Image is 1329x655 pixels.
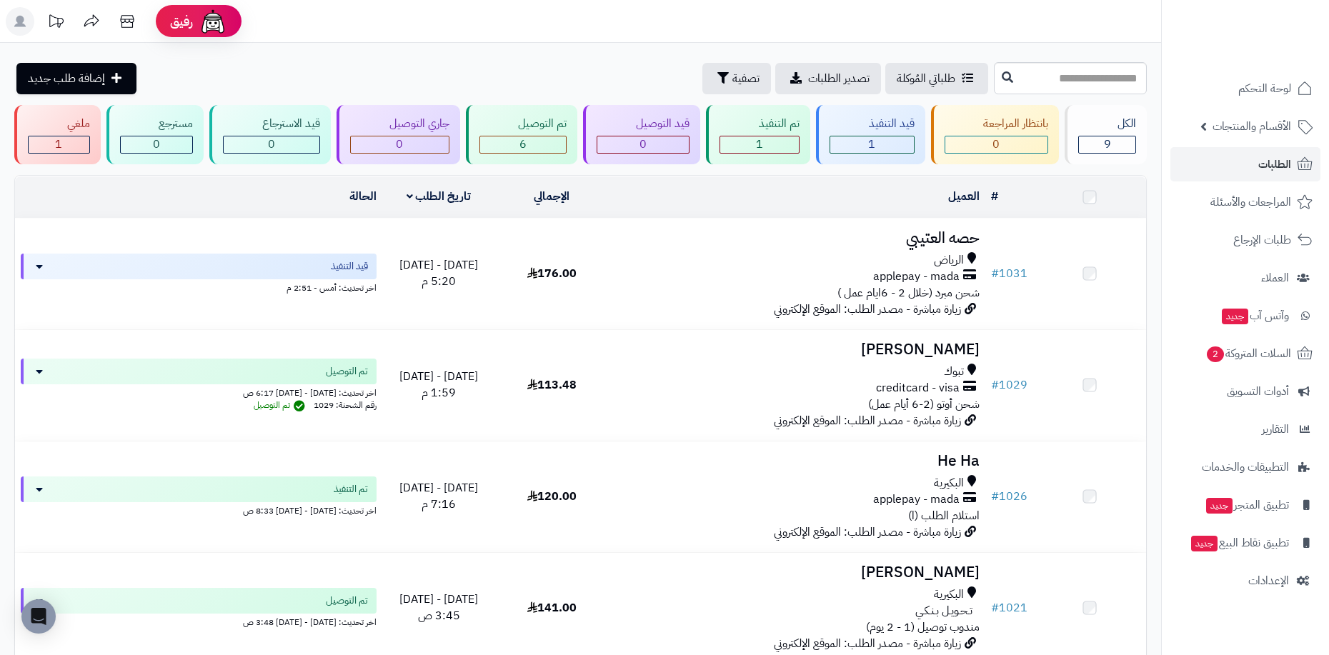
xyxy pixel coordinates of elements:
[28,116,90,132] div: ملغي
[21,502,377,517] div: اخر تحديث: [DATE] - [DATE] 8:33 ص
[813,105,928,164] a: قيد التنفيذ 1
[121,136,193,153] div: 0
[614,341,980,358] h3: [PERSON_NAME]
[756,136,763,153] span: 1
[527,488,577,505] span: 120.00
[945,136,1048,153] div: 0
[1206,498,1233,514] span: جديد
[21,384,377,399] div: اخر تحديث: [DATE] - [DATE] 6:17 ص
[1170,185,1320,219] a: المراجعات والأسئلة
[991,265,1027,282] a: #1031
[1170,261,1320,295] a: العملاء
[1190,533,1289,553] span: تطبيق نقاط البيع
[1170,147,1320,181] a: الطلبات
[830,136,914,153] div: 1
[1258,154,1291,174] span: الطلبات
[1170,564,1320,598] a: الإعدادات
[614,453,980,469] h3: He Ha
[399,479,478,513] span: [DATE] - [DATE] 7:16 م
[1261,268,1289,288] span: العملاء
[991,376,1027,394] a: #1029
[1207,346,1224,362] span: 2
[774,635,961,652] span: زيارة مباشرة - مصدر الطلب: الموقع الإلكتروني
[774,524,961,541] span: زيارة مباشرة - مصدر الطلب: الموقع الإلكتروني
[991,599,999,616] span: #
[224,136,319,153] div: 0
[868,396,980,413] span: شحن أوتو (2-6 أيام عمل)
[326,364,368,379] span: تم التوصيل
[639,136,647,153] span: 0
[407,188,472,205] a: تاريخ الطلب
[597,136,689,153] div: 0
[1170,412,1320,446] a: التقارير
[1248,571,1289,591] span: الإعدادات
[527,376,577,394] span: 113.48
[463,105,581,164] a: تم التوصيل 6
[614,564,980,581] h3: [PERSON_NAME]
[21,599,56,634] div: Open Intercom Messenger
[928,105,1062,164] a: بانتظار المراجعة 0
[1170,450,1320,484] a: التطبيقات والخدمات
[28,70,105,87] span: إضافة طلب جديد
[21,279,377,294] div: اخر تحديث: أمس - 2:51 م
[1104,136,1111,153] span: 9
[153,136,160,153] span: 0
[908,507,980,524] span: استلام الطلب (ا)
[1222,309,1248,324] span: جديد
[527,599,577,616] span: 141.00
[1232,38,1315,68] img: logo-2.png
[1262,419,1289,439] span: التقارير
[915,603,972,619] span: تـحـويـل بـنـكـي
[38,7,74,39] a: تحديثات المنصة
[1170,336,1320,371] a: السلات المتروكة2
[1078,116,1136,132] div: الكل
[1170,299,1320,333] a: وآتس آبجديد
[1210,192,1291,212] span: المراجعات والأسئلة
[1062,105,1150,164] a: الكل9
[350,116,449,132] div: جاري التوصيل
[702,63,771,94] button: تصفية
[1170,223,1320,257] a: طلبات الإرجاع
[534,188,569,205] a: الإجمالي
[991,488,999,505] span: #
[934,586,964,603] span: البكيرية
[934,475,964,491] span: البكيرية
[527,265,577,282] span: 176.00
[945,116,1049,132] div: بانتظار المراجعة
[1205,344,1291,364] span: السلات المتروكة
[873,269,960,285] span: applepay - mada
[21,614,377,629] div: اخر تحديث: [DATE] - [DATE] 3:48 ص
[830,116,915,132] div: قيد التنفيذ
[868,136,875,153] span: 1
[934,252,964,269] span: الرياض
[837,284,980,301] span: شحن مبرد (خلال 2 - 6ايام عمل )
[1170,71,1320,106] a: لوحة التحكم
[314,399,377,411] span: رقم الشحنة: 1029
[991,376,999,394] span: #
[991,188,998,205] a: #
[580,105,703,164] a: قيد التوصيل 0
[268,136,275,153] span: 0
[254,399,309,411] span: تم التوصيل
[399,591,478,624] span: [DATE] - [DATE] 3:45 ص
[614,230,980,246] h3: حصه العتيبي
[775,63,881,94] a: تصدير الطلبات
[104,105,207,164] a: مسترجع 0
[732,70,760,87] span: تصفية
[774,412,961,429] span: زيارة مباشرة - مصدر الطلب: الموقع الإلكتروني
[992,136,1000,153] span: 0
[1220,306,1289,326] span: وآتس آب
[11,105,104,164] a: ملغي 1
[223,116,320,132] div: قيد الاسترجاع
[1233,230,1291,250] span: طلبات الإرجاع
[120,116,194,132] div: مسترجع
[170,13,193,30] span: رفيق
[55,136,62,153] span: 1
[206,105,334,164] a: قيد الاسترجاع 0
[479,116,567,132] div: تم التوصيل
[1170,374,1320,409] a: أدوات التسويق
[897,70,955,87] span: طلباتي المُوكلة
[597,116,690,132] div: قيد التوصيل
[1238,79,1291,99] span: لوحة التحكم
[720,116,800,132] div: تم التنفيذ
